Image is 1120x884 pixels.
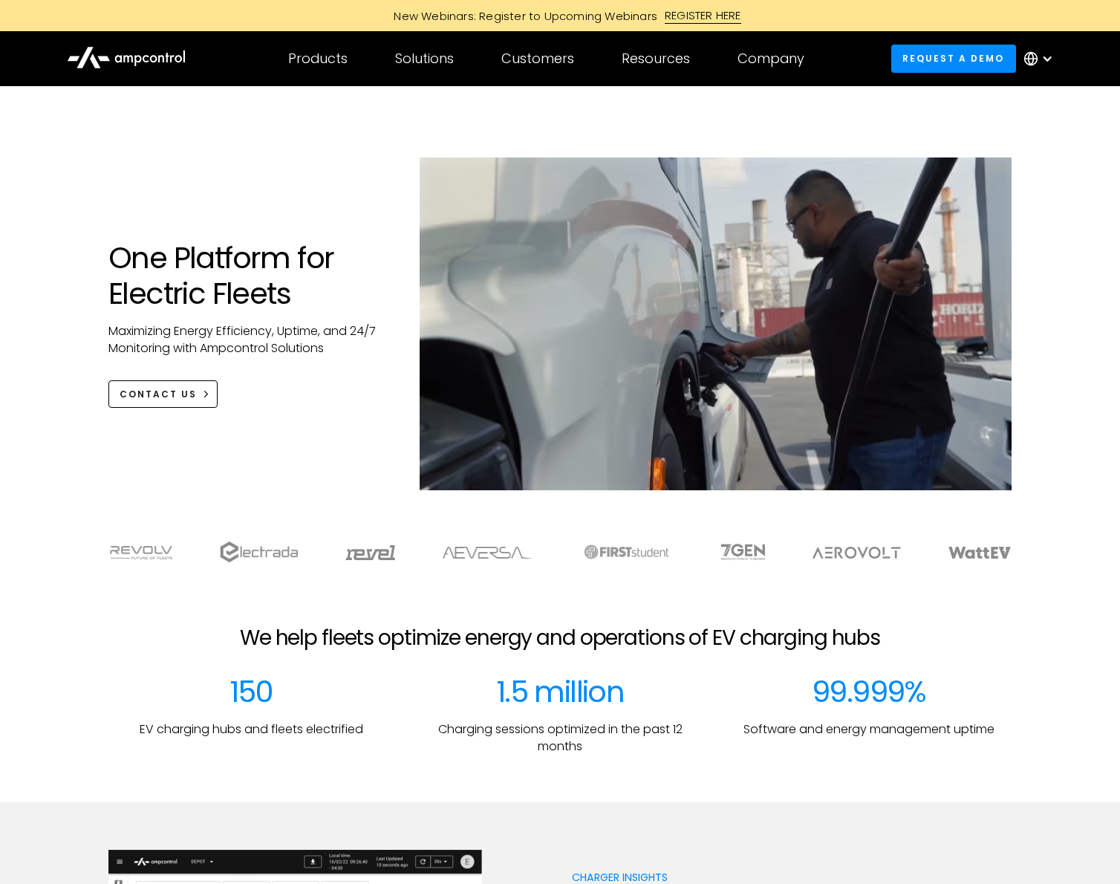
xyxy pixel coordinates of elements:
div: Resources [622,51,690,67]
div: CONTACT US [120,388,197,401]
h2: We help fleets optimize energy and operations of EV charging hubs [240,625,880,651]
div: Products [288,51,348,67]
img: WattEV logo [948,547,1011,559]
div: Company [738,51,804,67]
p: Software and energy management uptime [743,721,994,738]
div: REGISTER HERE [665,7,741,24]
div: Solutions [395,51,454,67]
h1: One Platform for Electric Fleets [108,240,390,311]
div: New Webinars: Register to Upcoming Webinars [379,8,665,24]
img: electrada logo [220,542,298,562]
p: Charging sessions optimized in the past 12 months [417,721,703,755]
div: 1.5 million [496,674,624,709]
p: EV charging hubs and fleets electrified [140,721,363,738]
p: Maximizing Energy Efficiency, Uptime, and 24/7 Monitoring with Ampcontrol Solutions [108,323,390,357]
a: Request a demo [891,45,1016,72]
div: Customers [501,51,574,67]
a: New Webinars: Register to Upcoming WebinarsREGISTER HERE [226,7,894,24]
div: 150 [229,674,273,709]
img: Aerovolt Logo [813,547,901,559]
div: 99.999% [812,674,926,709]
a: CONTACT US [108,380,218,408]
